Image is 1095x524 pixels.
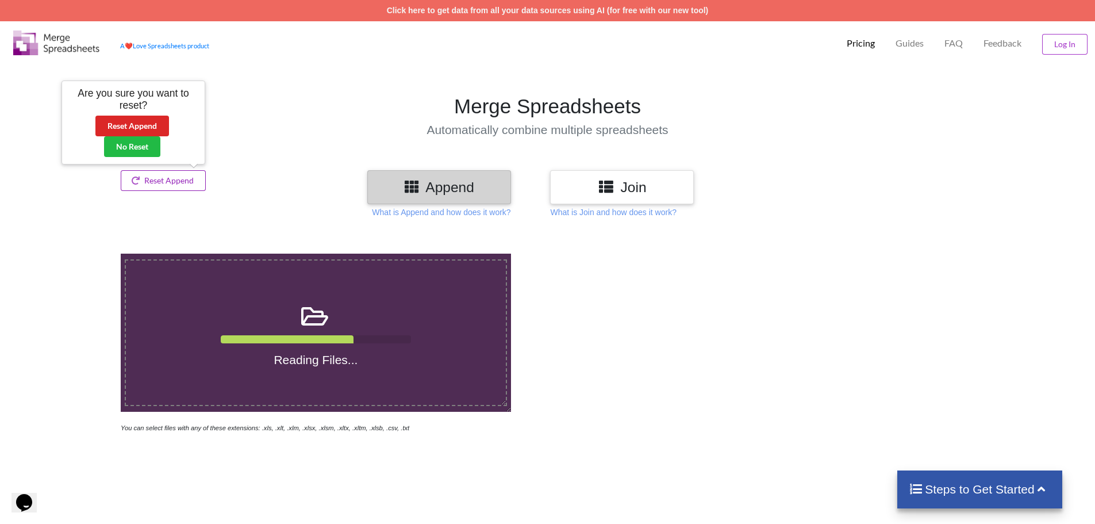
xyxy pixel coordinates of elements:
[104,136,160,157] button: No Reset
[372,206,510,218] p: What is Append and how does it work?
[909,482,1051,496] h4: Steps to Get Started
[70,87,197,112] h5: Are you sure you want to reset?
[1042,34,1088,55] button: Log In
[387,6,709,15] a: Click here to get data from all your data sources using AI (for free with our new tool)
[121,424,409,431] i: You can select files with any of these extensions: .xls, .xlt, .xlm, .xlsx, .xlsm, .xltx, .xltm, ...
[983,39,1021,48] span: Feedback
[121,170,206,191] button: Reset Append
[847,37,875,49] p: Pricing
[120,42,209,49] a: AheartLove Spreadsheets product
[125,42,133,49] span: heart
[944,37,963,49] p: FAQ
[126,353,506,367] h4: Reading Files...
[376,179,502,196] h3: Append
[550,206,676,218] p: What is Join and how does it work?
[95,116,169,136] button: Reset Append
[896,37,924,49] p: Guides
[559,179,685,196] h3: Join
[13,30,99,55] img: Logo.png
[11,478,48,512] iframe: chat widget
